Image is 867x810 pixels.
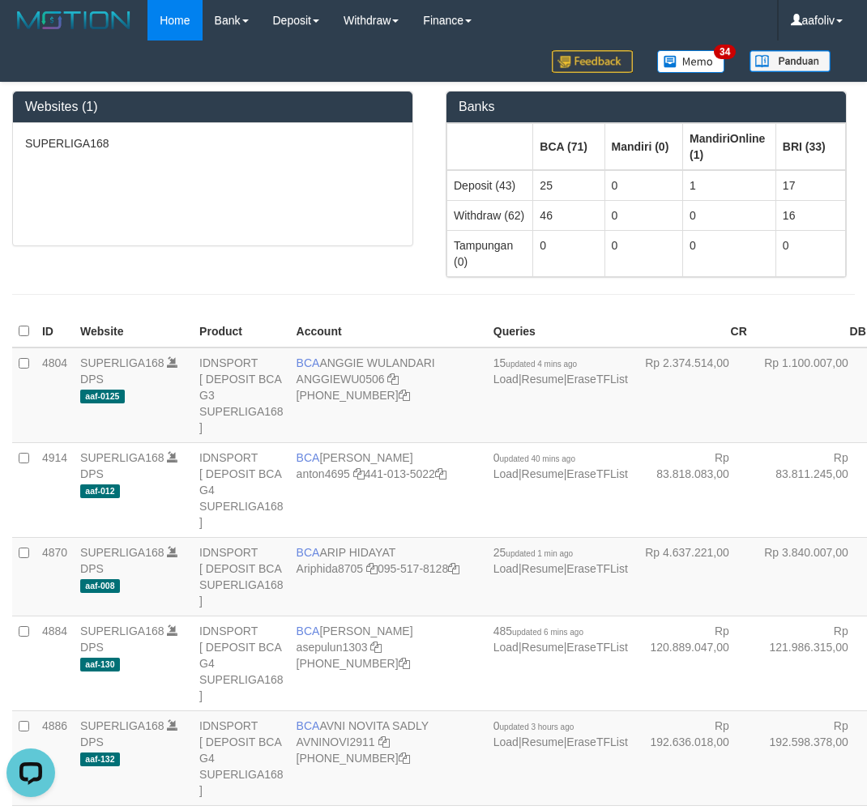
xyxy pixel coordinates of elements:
[493,719,628,748] span: | |
[297,467,350,480] a: anton4695
[634,537,754,616] td: Rp 4.637.221,00
[750,50,831,72] img: panduan.png
[493,641,519,654] a: Load
[493,625,628,654] span: | |
[36,347,74,443] td: 4804
[378,735,390,748] a: Copy AVNINOVI2911 to clipboard
[297,641,368,654] a: asepulun1303
[493,562,519,575] a: Load
[493,546,628,575] span: | |
[775,230,845,276] td: 0
[634,710,754,805] td: Rp 192.636.018,00
[493,356,577,369] span: 15
[493,451,575,464] span: 0
[566,467,627,480] a: EraseTFList
[634,616,754,710] td: Rp 120.889.047,00
[645,40,737,82] a: 34
[297,546,320,559] span: BCA
[193,316,290,347] th: Product
[366,562,378,575] a: Copy Ariphida8705 to clipboard
[522,641,564,654] a: Resume
[435,467,446,480] a: Copy 4410135022 to clipboard
[533,123,604,170] th: Group: activate to sort column ascending
[683,123,776,170] th: Group: activate to sort column ascending
[604,200,683,230] td: 0
[493,719,574,732] span: 0
[297,562,364,575] a: Ariphida8705
[290,347,487,443] td: ANGGIE WULANDARI [PHONE_NUMBER]
[447,123,533,170] th: Group: activate to sort column ascending
[522,467,564,480] a: Resume
[297,373,385,386] a: ANGGIEWU0506
[193,710,290,805] td: IDNSPORT [ DEPOSIT BCA G4 SUPERLIGA168 ]
[74,616,193,710] td: DPS
[493,625,583,637] span: 485
[634,442,754,537] td: Rp 83.818.083,00
[80,546,164,559] a: SUPERLIGA168
[493,356,628,386] span: | |
[399,657,410,670] a: Copy 4062281875 to clipboard
[447,230,533,276] td: Tampungan (0)
[775,170,845,201] td: 17
[657,50,725,73] img: Button%20Memo.svg
[493,373,519,386] a: Load
[459,100,834,114] h3: Banks
[74,316,193,347] th: Website
[634,347,754,443] td: Rp 2.374.514,00
[500,454,575,463] span: updated 40 mins ago
[290,537,487,616] td: ARIP HIDAYAT 095-517-8128
[522,562,564,575] a: Resume
[604,170,683,201] td: 0
[552,50,633,73] img: Feedback.jpg
[566,373,627,386] a: EraseTFList
[506,549,573,558] span: updated 1 min ago
[193,442,290,537] td: IDNSPORT [ DEPOSIT BCA G4 SUPERLIGA168 ]
[448,562,459,575] a: Copy 0955178128 to clipboard
[493,735,519,748] a: Load
[297,735,375,748] a: AVNINOVI2911
[533,230,604,276] td: 0
[297,356,320,369] span: BCA
[297,451,320,464] span: BCA
[80,625,164,637] a: SUPERLIGA168
[80,719,164,732] a: SUPERLIGA168
[399,752,410,765] a: Copy 4062280135 to clipboard
[290,316,487,347] th: Account
[683,230,776,276] td: 0
[447,170,533,201] td: Deposit (43)
[80,579,120,593] span: aaf-008
[566,641,627,654] a: EraseTFList
[80,451,164,464] a: SUPERLIGA168
[290,710,487,805] td: AVNI NOVITA SADLY [PHONE_NUMBER]
[36,442,74,537] td: 4914
[683,170,776,201] td: 1
[74,710,193,805] td: DPS
[447,200,533,230] td: Withdraw (62)
[487,316,634,347] th: Queries
[36,710,74,805] td: 4886
[500,723,574,731] span: updated 3 hours ago
[36,616,74,710] td: 4884
[533,170,604,201] td: 25
[512,628,583,637] span: updated 6 mins ago
[387,373,399,386] a: Copy ANGGIEWU0506 to clipboard
[36,537,74,616] td: 4870
[522,735,564,748] a: Resume
[193,537,290,616] td: IDNSPORT [ DEPOSIT BCA SUPERLIGA168 ]
[297,625,320,637] span: BCA
[80,658,120,671] span: aaf-130
[80,356,164,369] a: SUPERLIGA168
[80,484,120,498] span: aaf-012
[533,200,604,230] td: 46
[74,537,193,616] td: DPS
[290,442,487,537] td: [PERSON_NAME] 441-013-5022
[604,230,683,276] td: 0
[714,45,736,59] span: 34
[370,641,382,654] a: Copy asepulun1303 to clipboard
[493,546,573,559] span: 25
[74,442,193,537] td: DPS
[399,389,410,402] a: Copy 4062213373 to clipboard
[297,719,320,732] span: BCA
[493,467,519,480] a: Load
[566,735,627,748] a: EraseTFList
